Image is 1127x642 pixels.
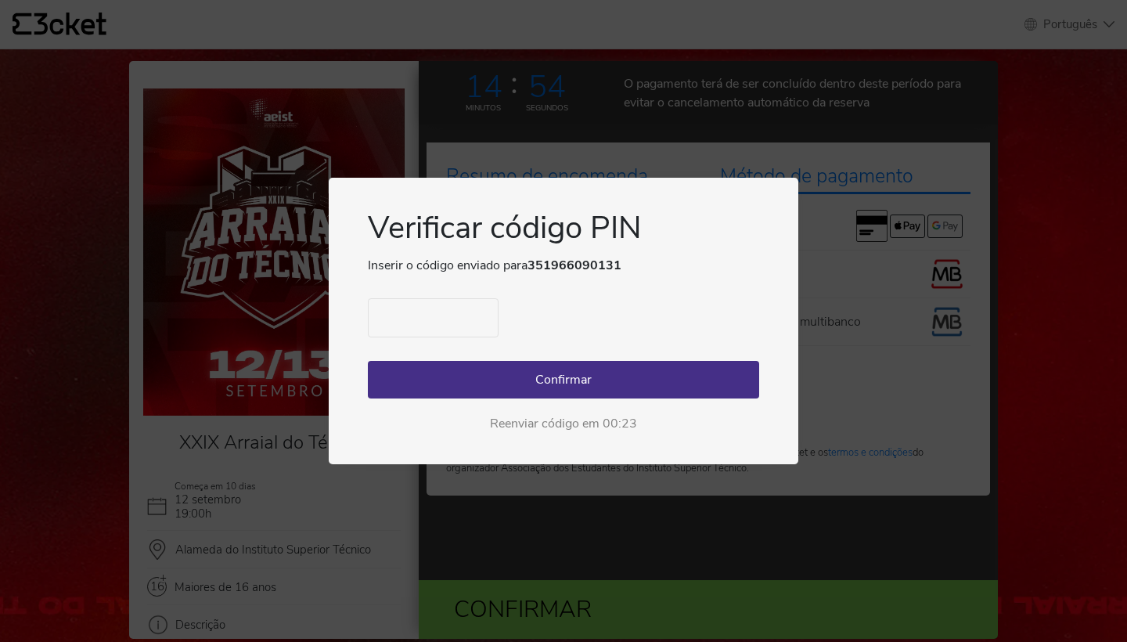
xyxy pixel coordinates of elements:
p: Inserir o código enviado para [368,256,759,275]
div: 00:23 [603,414,637,433]
span: Reenviar código em [490,414,600,433]
strong: 351966090131 [527,257,621,274]
h1: Verificar código PIN [368,209,759,256]
button: Confirmar [368,361,759,399]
